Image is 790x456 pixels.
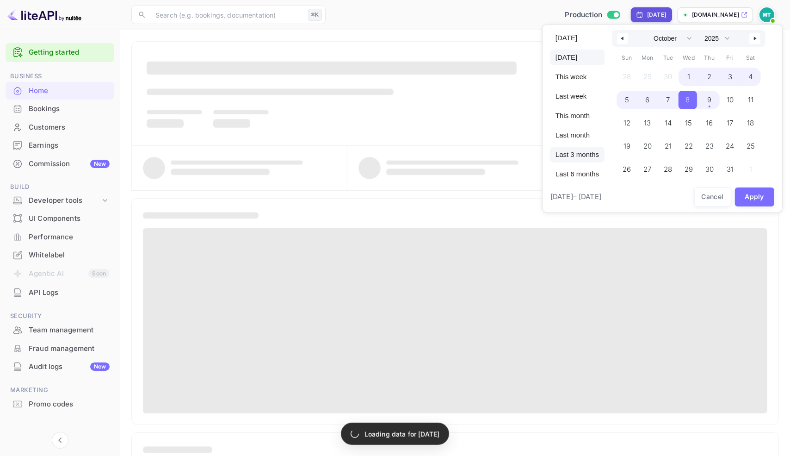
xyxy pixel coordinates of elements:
[617,112,637,130] button: 12
[699,135,720,153] button: 23
[720,88,741,107] button: 10
[550,88,605,104] button: Last week
[720,65,741,84] button: 3
[364,429,439,439] p: Loading data for [DATE]
[550,69,605,85] button: This week
[726,138,734,155] span: 24
[667,92,670,108] span: 7
[685,92,690,108] span: 8
[748,69,753,85] span: 4
[748,92,753,108] span: 11
[727,161,734,178] span: 31
[550,192,601,202] span: [DATE] – [DATE]
[720,158,741,176] button: 31
[741,135,761,153] button: 25
[741,112,761,130] button: 18
[617,88,637,107] button: 5
[679,158,699,176] button: 29
[644,161,652,178] span: 27
[699,50,720,65] span: Thu
[685,115,692,131] span: 15
[705,138,714,155] span: 23
[679,65,699,84] button: 1
[658,88,679,107] button: 7
[741,88,761,107] button: 11
[664,161,673,178] span: 28
[707,92,711,108] span: 9
[643,138,652,155] span: 20
[685,161,693,178] span: 29
[644,115,651,131] span: 13
[637,158,658,176] button: 27
[699,158,720,176] button: 30
[665,115,672,131] span: 14
[550,30,605,46] button: [DATE]
[623,138,630,155] span: 19
[679,135,699,153] button: 22
[550,50,605,65] button: [DATE]
[637,88,658,107] button: 6
[637,135,658,153] button: 20
[617,50,637,65] span: Sun
[685,138,693,155] span: 22
[706,115,713,131] span: 16
[747,115,754,131] span: 18
[617,158,637,176] button: 26
[550,108,605,124] button: This month
[658,50,679,65] span: Tue
[679,50,699,65] span: Wed
[623,115,630,131] span: 12
[625,92,629,108] span: 5
[550,147,605,162] button: Last 3 months
[699,65,720,84] button: 2
[720,50,741,65] span: Fri
[720,135,741,153] button: 24
[707,69,711,85] span: 2
[637,50,658,65] span: Mon
[735,187,775,206] button: Apply
[705,161,714,178] span: 30
[665,138,672,155] span: 21
[623,161,631,178] span: 26
[550,127,605,143] button: Last month
[617,135,637,153] button: 19
[741,65,761,84] button: 4
[646,92,650,108] span: 6
[658,158,679,176] button: 28
[727,92,734,108] span: 10
[694,187,731,206] button: Cancel
[679,112,699,130] button: 15
[679,88,699,107] button: 8
[727,115,733,131] span: 17
[699,112,720,130] button: 16
[720,112,741,130] button: 17
[550,166,605,182] button: Last 6 months
[658,112,679,130] button: 14
[687,69,690,85] span: 1
[658,135,679,153] button: 21
[728,69,732,85] span: 3
[741,50,761,65] span: Sat
[747,138,755,155] span: 25
[637,112,658,130] button: 13
[699,88,720,107] button: 9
